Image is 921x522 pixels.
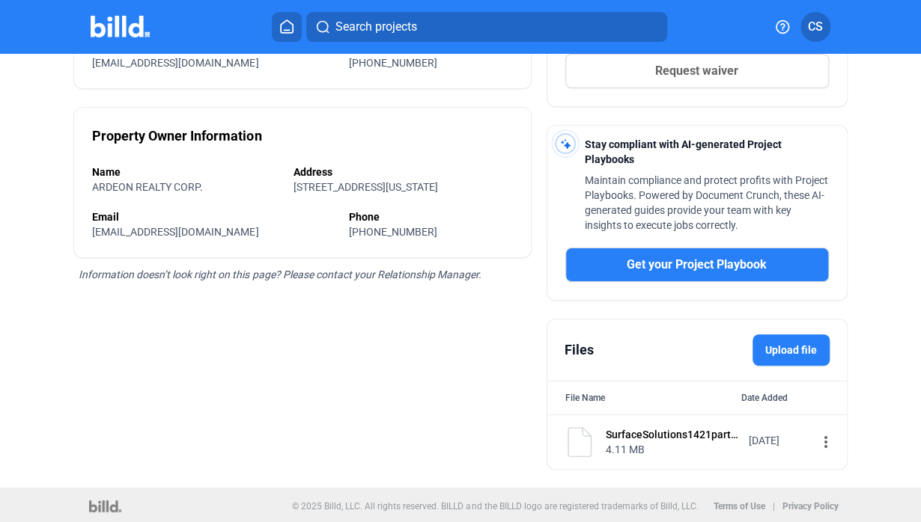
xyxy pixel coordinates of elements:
span: Information doesn’t look right on this page? Please contact your Relationship Manager. [79,268,481,280]
p: © 2025 Billd, LLC. All rights reserved. BILLD and the BILLD logo are registered trademarks of Bil... [292,501,698,512]
span: Maintain compliance and protect profits with Project Playbooks. Powered by Document Crunch, these... [585,174,828,231]
div: Address [294,165,513,179]
b: Terms of Use [713,501,765,512]
mat-icon: more_vert [817,433,835,451]
button: Search projects [306,12,667,42]
div: Email [92,209,334,224]
img: logo [89,500,121,512]
span: [PHONE_NUMBER] [349,226,437,238]
div: Files [565,340,594,360]
span: Search projects [335,18,416,36]
div: File Name [565,390,605,405]
div: [DATE] [749,433,809,448]
span: [STREET_ADDRESS][US_STATE] [294,181,438,193]
span: CS [808,18,823,36]
img: Billd Company Logo [91,16,150,37]
span: [EMAIL_ADDRESS][DOMAIN_NAME] [92,226,258,238]
img: document [565,427,595,457]
div: Date Added [741,390,829,405]
button: Request waiver [565,54,829,88]
b: Privacy Policy [782,501,838,512]
div: Property Owner Information [92,126,261,147]
div: 4.11 MB [606,442,739,457]
span: [EMAIL_ADDRESS][DOMAIN_NAME] [92,57,258,69]
span: [PHONE_NUMBER] [349,57,437,69]
span: Stay compliant with AI-generated Project Playbooks [585,138,782,165]
button: Get your Project Playbook [565,248,829,282]
span: ARDEON REALTY CORP. [92,181,203,193]
button: CS [800,12,830,42]
div: SurfaceSolutions1421partexsignedcontract.pdf [606,427,739,442]
span: Get your Project Playbook [627,256,767,274]
p: | [772,501,774,512]
span: Request waiver [655,62,738,80]
div: Phone [349,209,513,224]
label: Upload file [753,334,830,366]
div: Name [92,165,278,179]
